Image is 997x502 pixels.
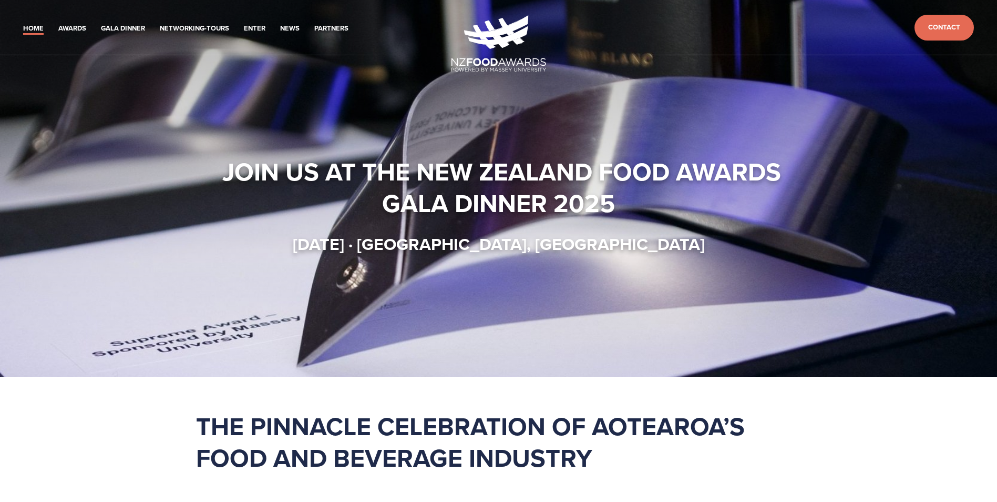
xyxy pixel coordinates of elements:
[58,23,86,35] a: Awards
[23,23,44,35] a: Home
[160,23,229,35] a: Networking-Tours
[222,153,787,222] strong: Join us at the New Zealand Food Awards Gala Dinner 2025
[196,410,801,474] h1: The pinnacle celebration of Aotearoa’s food and beverage industry
[244,23,265,35] a: Enter
[280,23,300,35] a: News
[314,23,348,35] a: Partners
[101,23,145,35] a: Gala Dinner
[293,232,705,256] strong: [DATE] · [GEOGRAPHIC_DATA], [GEOGRAPHIC_DATA]
[914,15,974,41] a: Contact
